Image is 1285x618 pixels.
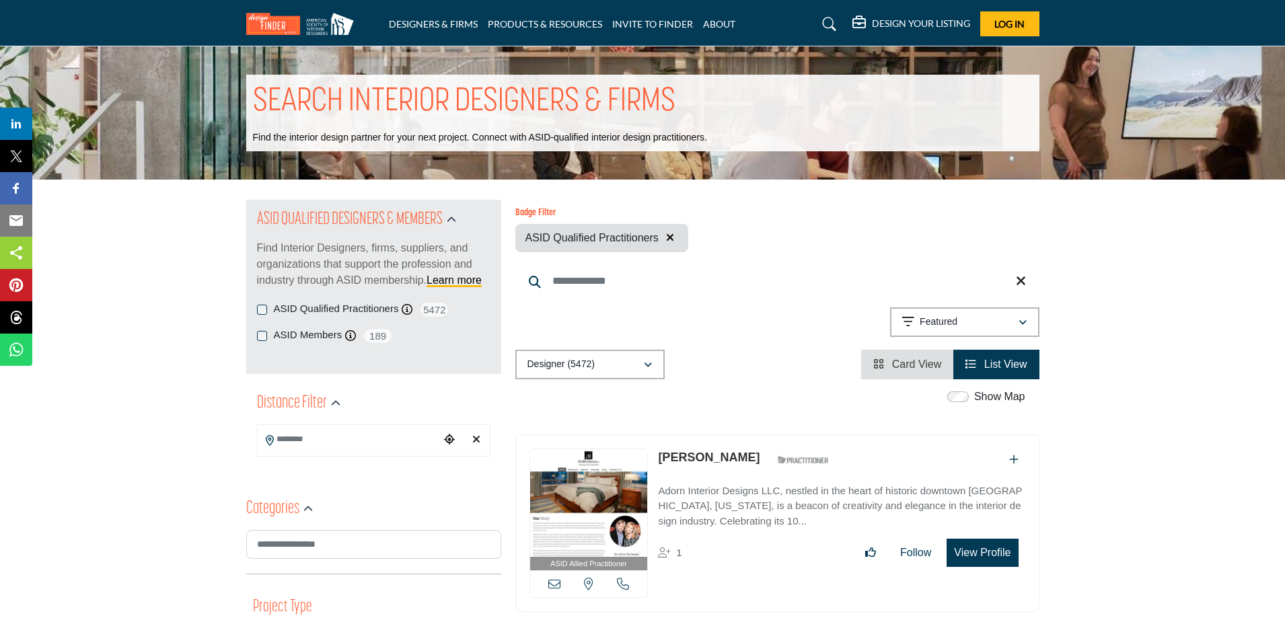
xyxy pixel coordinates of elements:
button: Log In [980,11,1039,36]
button: Designer (5472) [515,350,665,379]
input: Search Location [258,426,439,453]
h2: Distance Filter [257,391,327,416]
span: Card View [892,358,942,370]
span: ASID Allied Practitioner [550,558,627,570]
a: Search [809,13,845,35]
a: PRODUCTS & RESOURCES [488,18,602,30]
a: View List [965,358,1027,370]
h1: SEARCH INTERIOR DESIGNERS & FIRMS [253,81,675,123]
p: Adorn Interior Designs LLC, nestled in the heart of historic downtown [GEOGRAPHIC_DATA], [US_STAT... [658,484,1025,529]
img: Site Logo [246,13,361,35]
a: ASID Allied Practitioner [530,449,648,571]
div: Choose your current location [439,426,460,455]
button: Follow [891,539,940,566]
p: Find the interior design partner for your next project. Connect with ASID-qualified interior desi... [253,131,707,145]
a: Add To List [1009,454,1019,465]
img: Mary Davis [530,449,648,557]
label: ASID Qualified Practitioners [274,301,399,317]
p: Mary Davis [658,449,760,467]
h2: ASID QUALIFIED DESIGNERS & MEMBERS [257,208,443,232]
a: ABOUT [703,18,735,30]
span: 189 [363,327,393,344]
a: DESIGNERS & FIRMS [389,18,478,30]
div: DESIGN YOUR LISTING [852,16,970,32]
a: Adorn Interior Designs LLC, nestled in the heart of historic downtown [GEOGRAPHIC_DATA], [US_STAT... [658,475,1025,529]
button: View Profile [947,539,1018,567]
label: Show Map [974,389,1025,405]
span: 1 [676,547,682,558]
input: Search Keyword [515,265,1039,297]
a: Learn more [427,274,482,286]
input: ASID Members checkbox [257,331,267,341]
span: ASID Qualified Practitioners [525,230,659,246]
input: ASID Qualified Practitioners checkbox [257,305,267,315]
span: Log In [994,18,1025,30]
input: Search Category [246,530,501,559]
div: Followers [658,545,682,561]
p: Designer (5472) [527,358,595,371]
a: View Card [873,358,941,370]
span: List View [984,358,1027,370]
a: [PERSON_NAME] [658,451,760,464]
label: ASID Members [274,327,342,343]
img: ASID Qualified Practitioners Badge Icon [772,452,833,469]
h5: DESIGN YOUR LISTING [872,17,970,30]
li: Card View [861,350,953,379]
a: INVITE TO FINDER [612,18,693,30]
p: Featured [920,315,957,329]
p: Find Interior Designers, firms, suppliers, and organizations that support the profession and indu... [257,240,490,288]
button: Like listing [856,539,885,566]
h6: Badge Filter [515,208,688,219]
div: Clear search location [466,426,486,455]
span: 5472 [419,301,449,318]
button: Featured [890,307,1039,337]
h2: Categories [246,497,299,521]
li: List View [953,350,1039,379]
